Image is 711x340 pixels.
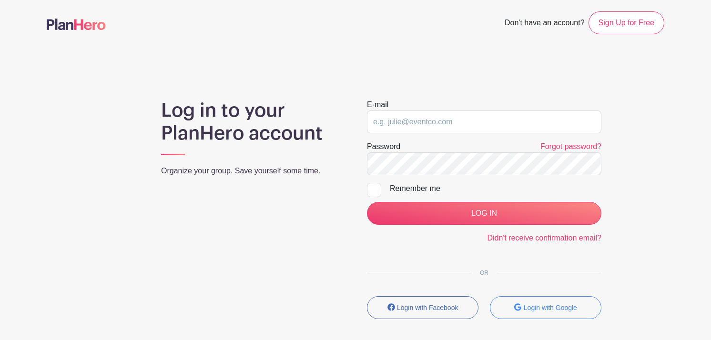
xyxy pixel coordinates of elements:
[589,11,664,34] a: Sign Up for Free
[505,13,585,34] span: Don't have an account?
[367,141,400,152] label: Password
[390,183,601,194] div: Remember me
[540,142,601,150] a: Forgot password?
[472,270,496,276] span: OR
[161,165,344,177] p: Organize your group. Save yourself some time.
[487,234,601,242] a: Didn't receive confirmation email?
[367,110,601,133] input: e.g. julie@eventco.com
[47,19,106,30] img: logo-507f7623f17ff9eddc593b1ce0a138ce2505c220e1c5a4e2b4648c50719b7d32.svg
[367,202,601,225] input: LOG IN
[490,296,601,319] button: Login with Google
[161,99,344,145] h1: Log in to your PlanHero account
[367,99,388,110] label: E-mail
[367,296,478,319] button: Login with Facebook
[524,304,577,311] small: Login with Google
[397,304,458,311] small: Login with Facebook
